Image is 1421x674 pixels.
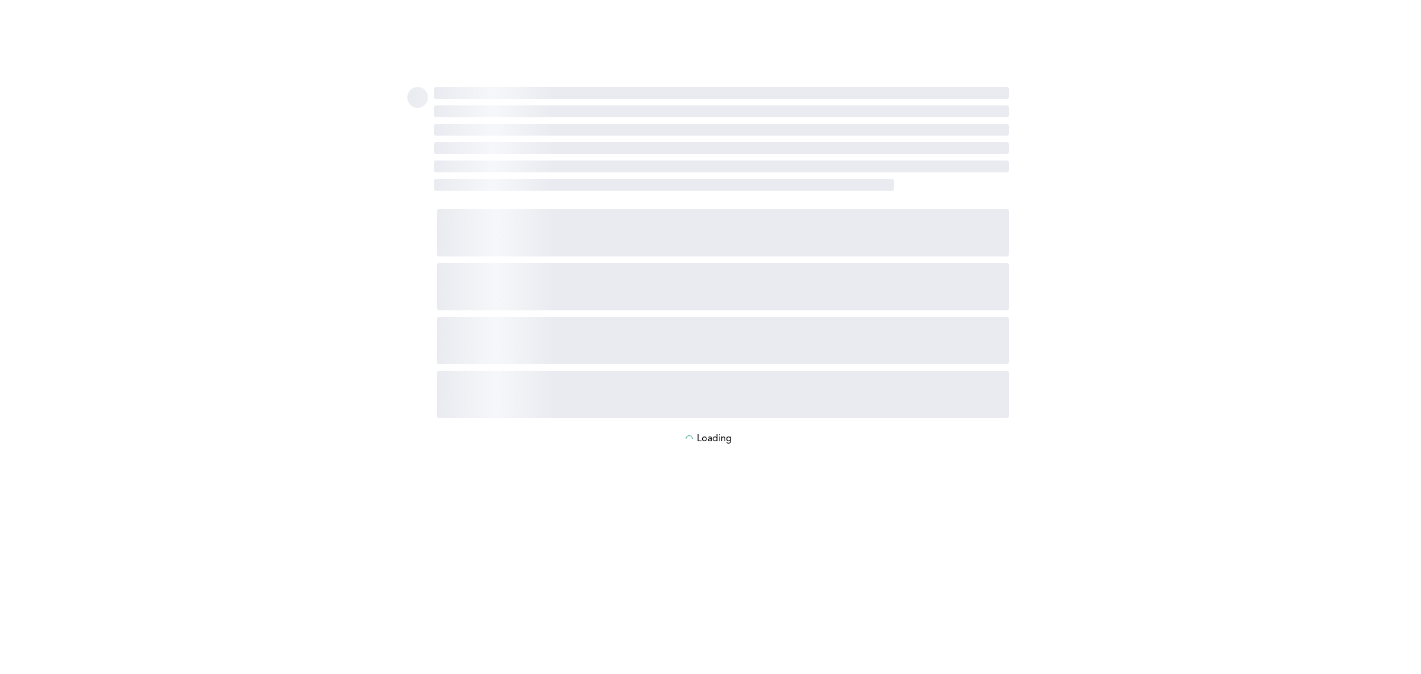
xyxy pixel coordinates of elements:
span: ‌ [434,142,1009,154]
span: ‌ [434,179,894,191]
span: ‌ [434,124,1009,136]
span: ‌ [437,263,1009,310]
span: ‌ [434,161,1009,172]
p: Loading [697,434,732,444]
span: ‌ [437,317,1009,364]
span: ‌ [434,87,1009,99]
span: ‌ [437,209,1009,256]
span: ‌ [437,371,1009,418]
span: ‌ [407,87,428,108]
span: ‌ [434,105,1009,117]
